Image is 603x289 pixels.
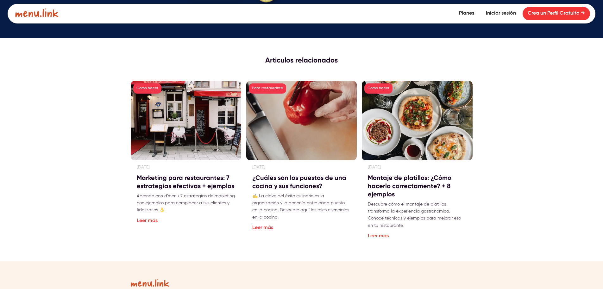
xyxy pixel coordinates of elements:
p: [DATE] [368,164,466,171]
h3: ¿Cuáles son los puestos de una cocina y sus funciones? [252,174,351,190]
a: Leer más [137,218,158,223]
h3: Articulos relacionados [131,56,473,65]
p: Aprende con d'menu 7 estrategias de marketing con ejemplos para complacer a tus clientes y fideli... [137,193,235,214]
a: Planes [454,7,479,20]
div: Como hacer [364,83,393,94]
h3: Montaje de platillos: ¿Cómo hacerlo correctamente? + 8 ejemplos [368,174,466,198]
p: [DATE] [137,164,235,171]
a: Iniciar sesión [481,7,521,20]
p: ✍ La clave del éxito culinario es la organización y la armonía entre cada puesto en la cocina. De... [252,193,351,221]
a: Crea un Perfil Gratuito → [523,7,590,20]
div: Como hacer [133,83,161,94]
p: Descubre cómo el montaje de platillos transforma la experiencia gastronómica. Conoce técnicas y e... [368,201,466,229]
h3: Marketing para restaurantes: 7 estrategias efectivas + ejemplos [137,174,235,190]
a: Leer más [252,225,273,230]
a: Leer más [368,233,389,239]
div: Para restaurante [249,83,286,94]
p: [DATE] [252,164,351,171]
